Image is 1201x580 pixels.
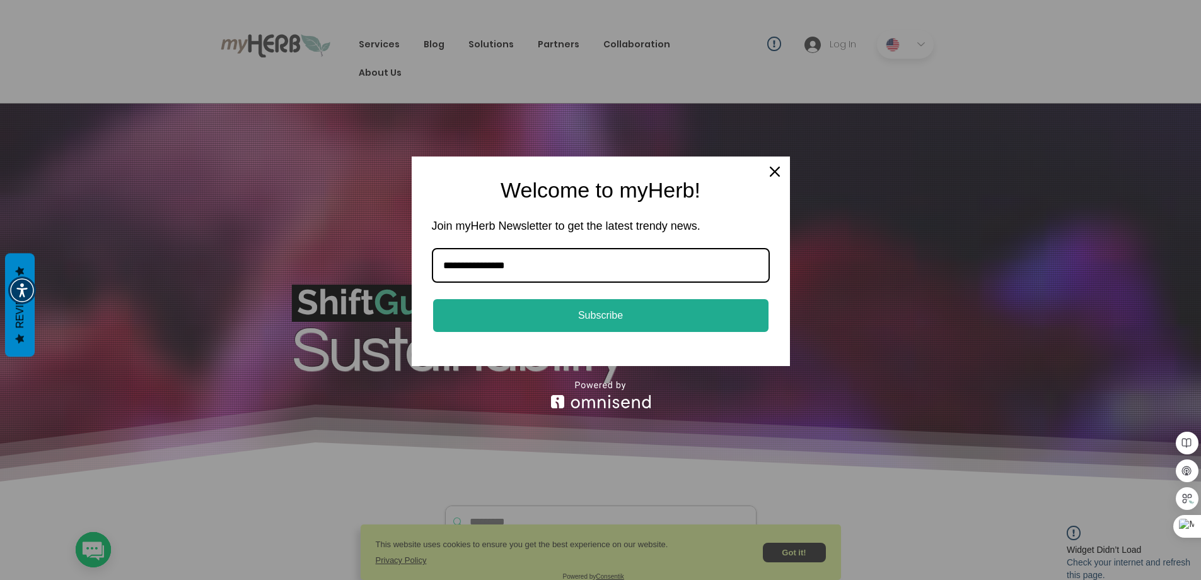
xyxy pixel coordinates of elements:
[412,366,790,423] a: Omnisend website
[432,298,770,333] button: Subscribe
[770,167,780,177] svg: close icon
[432,248,770,283] input: Email field
[1097,546,1201,580] iframe: Google Customer Reviews
[5,253,35,357] button: Reviews
[8,276,36,304] div: Accessibility Menu
[760,157,790,187] button: Close
[432,219,770,234] h3: Join myHerb Newsletter to get the latest trendy news.
[432,177,770,204] h2: Welcome to myHerb!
